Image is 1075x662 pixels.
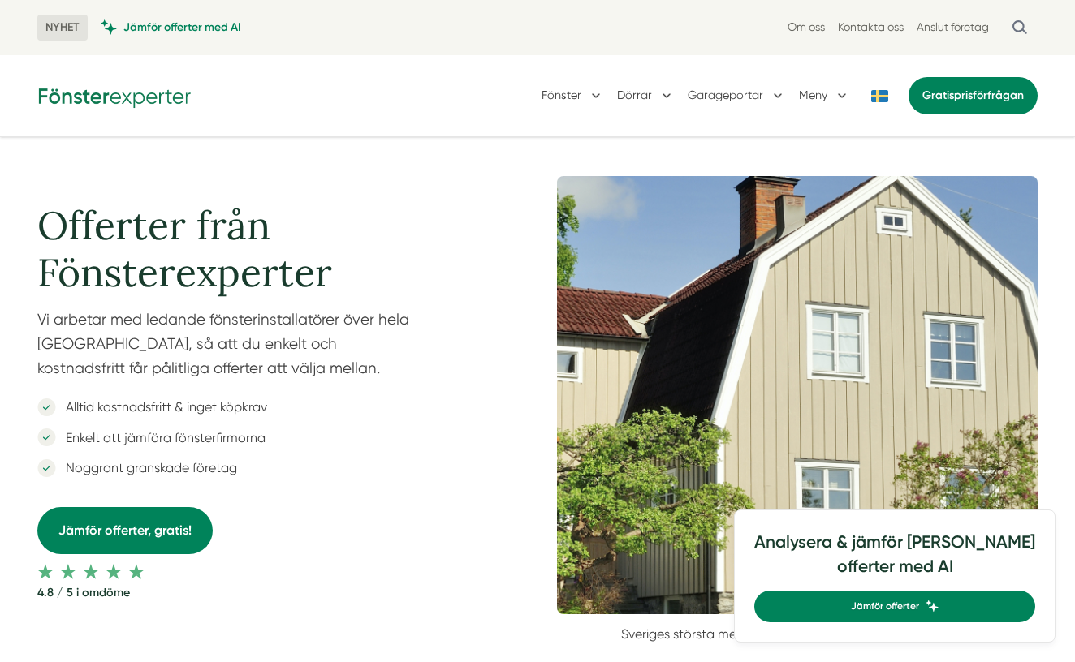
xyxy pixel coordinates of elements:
[37,83,192,108] img: Fönsterexperter Logotyp
[688,75,786,117] button: Garageportar
[37,15,88,41] span: NYHET
[917,19,989,35] a: Anslut företag
[754,591,1035,622] a: Jämför offerter
[542,75,604,117] button: Fönster
[37,176,453,308] h1: Offerter från Fönsterexperter
[56,428,266,448] p: Enkelt att jämföra fönsterfirmorna
[37,507,213,553] a: Jämför offerter, gratis!
[922,88,954,102] span: Gratis
[788,19,825,35] a: Om oss
[754,530,1035,591] h4: Analysera & jämför [PERSON_NAME] offerter med AI
[851,599,919,614] span: Jämför offerter
[617,75,675,117] button: Dörrar
[56,458,237,478] p: Noggrant granskade företag
[557,614,1038,644] p: Sveriges största mest informativa sida inom fönster & dörrar
[56,397,267,417] p: Alltid kostnadsfritt & inget köpkrav
[123,19,241,35] span: Jämför offerter med AI
[838,19,904,35] a: Kontakta oss
[1002,13,1038,42] button: Öppna sök
[101,19,241,35] a: Jämför offerter med AI
[909,77,1038,114] a: Gratisprisförfrågan
[37,308,453,389] p: Vi arbetar med ledande fönsterinstallatörer över hela [GEOGRAPHIC_DATA], så att du enkelt och kos...
[37,579,453,600] strong: 4.8 / 5 i omdöme
[799,75,850,117] button: Meny
[557,176,1038,614] img: Fönsterexperter omslagsbild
